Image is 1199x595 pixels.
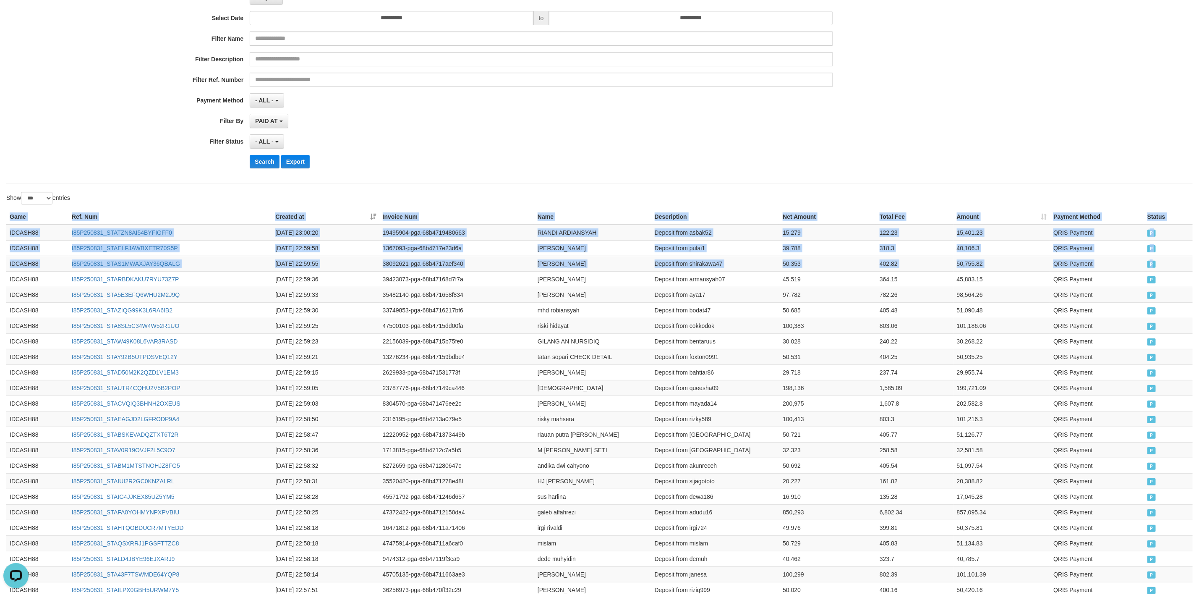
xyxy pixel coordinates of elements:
[651,209,780,225] th: Description
[651,287,780,302] td: Deposit from aya17
[651,396,780,411] td: Deposit from mayada14
[272,473,379,489] td: [DATE] 22:58:31
[534,566,651,582] td: [PERSON_NAME]
[779,209,876,225] th: Net Amount
[534,535,651,551] td: mislam
[72,587,179,593] a: I85P250831_STAILPX0GBH5URWM7Y5
[534,520,651,535] td: irgi rivaldi
[779,411,876,427] td: 100,413
[379,364,534,380] td: 2629933-pga-68b471531773f
[953,504,1050,520] td: 857,095.34
[1147,323,1156,330] span: PAID
[779,551,876,566] td: 40,462
[876,442,953,458] td: 258.58
[534,504,651,520] td: galeb alfahrezi
[876,551,953,566] td: 323.7
[651,427,780,442] td: Deposit from [GEOGRAPHIC_DATA]
[1147,416,1156,423] span: PAID
[6,411,68,427] td: IDCASH88
[272,458,379,473] td: [DATE] 22:58:32
[379,349,534,364] td: 13276234-pga-68b47159bdbe4
[255,118,277,124] span: PAID AT
[1050,240,1144,256] td: QRIS Payment
[651,364,780,380] td: Deposit from bahtiar86
[379,302,534,318] td: 33749853-pga-68b4716217bf6
[272,380,379,396] td: [DATE] 22:59:05
[272,256,379,271] td: [DATE] 22:59:55
[379,551,534,566] td: 9474312-pga-68b47119f3ca9
[68,209,272,225] th: Ref. Num
[953,520,1050,535] td: 50,375.81
[876,566,953,582] td: 802.39
[1050,473,1144,489] td: QRIS Payment
[953,349,1050,364] td: 50,935.25
[379,535,534,551] td: 47475914-pga-68b4711a6caf0
[534,380,651,396] td: [DEMOGRAPHIC_DATA]
[779,349,876,364] td: 50,531
[779,380,876,396] td: 198,136
[953,535,1050,551] td: 51,134.83
[6,504,68,520] td: IDCASH88
[1147,261,1156,268] span: PAID
[6,520,68,535] td: IDCASH88
[534,240,651,256] td: [PERSON_NAME]
[779,302,876,318] td: 50,685
[1147,385,1156,392] span: PAID
[651,271,780,287] td: Deposit from armansyah07
[255,138,274,145] span: - ALL -
[72,322,180,329] a: I85P250831_STA8SL5C34W4W52R1UO
[779,520,876,535] td: 49,976
[651,318,780,333] td: Deposit from cokkodok
[1147,370,1156,377] span: PAID
[534,209,651,225] th: Name
[272,504,379,520] td: [DATE] 22:58:25
[6,256,68,271] td: IDCASH88
[534,349,651,364] td: tatan sopari CHECK DETAIL
[534,256,651,271] td: [PERSON_NAME]
[379,458,534,473] td: 8272659-pga-68b471280647c
[534,551,651,566] td: dede muhyidin
[953,318,1050,333] td: 101,186.06
[6,364,68,380] td: IDCASH88
[1050,302,1144,318] td: QRIS Payment
[72,478,175,485] a: I85P250831_STAIUI2R2GC0KNZALRL
[72,556,175,562] a: I85P250831_STALD4JBYE96EJXARJ9
[779,442,876,458] td: 32,323
[876,380,953,396] td: 1,585.09
[876,349,953,364] td: 404.25
[379,442,534,458] td: 1713815-pga-68b4712c7a5b5
[876,396,953,411] td: 1,607.8
[779,364,876,380] td: 29,718
[72,400,180,407] a: I85P250831_STACVQIQ3BHNH2OXEUS
[953,396,1050,411] td: 202,582.8
[72,291,180,298] a: I85P250831_STA5E3EFQ6WHU2M2J9Q
[876,489,953,504] td: 135.28
[6,333,68,349] td: IDCASH88
[72,493,175,500] a: I85P250831_STAIG4JJKEX85UZ5YM5
[953,271,1050,287] td: 45,883.15
[272,287,379,302] td: [DATE] 22:59:33
[1050,442,1144,458] td: QRIS Payment
[953,209,1050,225] th: Amount: activate to sort column ascending
[1050,458,1144,473] td: QRIS Payment
[6,271,68,287] td: IDCASH88
[379,380,534,396] td: 23787776-pga-68b47149ca446
[379,240,534,256] td: 1367093-pga-68b4717e23d6a
[1050,520,1144,535] td: QRIS Payment
[72,307,172,314] a: I85P250831_STAZIQG99K3L6RA6IB2
[379,504,534,520] td: 47372422-pga-68b4712150da4
[379,209,534,225] th: Invoice Num
[876,427,953,442] td: 405.77
[1050,380,1144,396] td: QRIS Payment
[534,287,651,302] td: [PERSON_NAME]
[6,380,68,396] td: IDCASH88
[779,535,876,551] td: 50,729
[6,489,68,504] td: IDCASH88
[779,458,876,473] td: 50,692
[255,97,274,104] span: - ALL -
[6,349,68,364] td: IDCASH88
[651,256,780,271] td: Deposit from shirakawa47
[250,155,280,168] button: Search
[953,551,1050,566] td: 40,785.7
[876,318,953,333] td: 803.06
